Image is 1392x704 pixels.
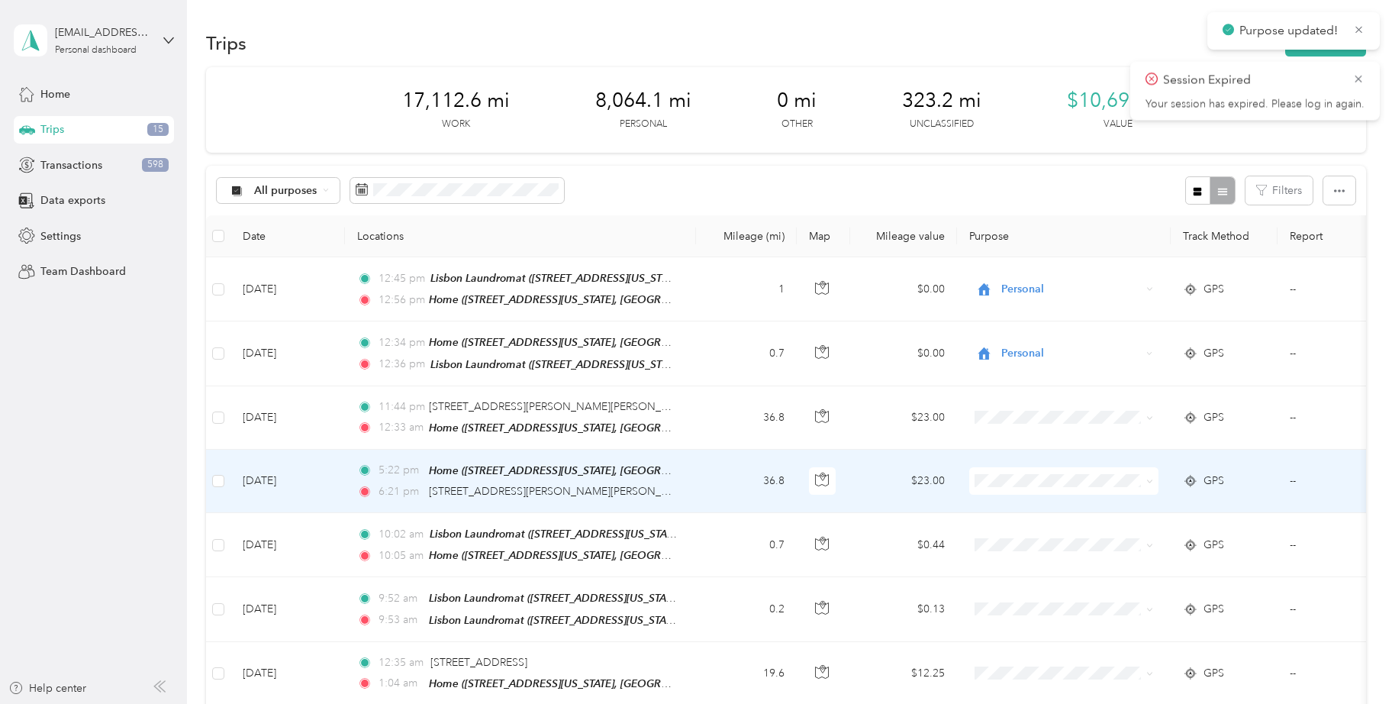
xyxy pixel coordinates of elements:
[850,257,957,321] td: $0.00
[230,513,345,577] td: [DATE]
[620,118,667,131] p: Personal
[696,257,797,321] td: 1
[781,118,813,131] p: Other
[402,89,510,113] span: 17,112.6 mi
[1203,345,1224,362] span: GPS
[206,35,246,51] h1: Trips
[430,656,527,669] span: [STREET_ADDRESS]
[1001,281,1141,298] span: Personal
[429,549,790,562] span: Home ([STREET_ADDRESS][US_STATE], [GEOGRAPHIC_DATA], [US_STATE])
[696,215,797,257] th: Mileage (mi)
[797,215,850,257] th: Map
[379,419,422,436] span: 12:33 am
[1163,71,1342,90] p: Session Expired
[696,386,797,450] td: 36.8
[1067,89,1169,113] span: $10,695.38
[429,614,683,627] span: Lisbon Laundromat ([STREET_ADDRESS][US_STATE])
[8,680,86,696] button: Help center
[379,356,424,373] span: 12:36 pm
[1203,537,1224,554] span: GPS
[430,272,685,285] span: Lisbon Laundromat ([STREET_ADDRESS][US_STATE])
[910,118,974,131] p: Unclassified
[379,462,422,479] span: 5:22 pm
[142,158,169,172] span: 598
[230,215,345,257] th: Date
[379,654,424,671] span: 12:35 am
[1307,618,1392,704] iframe: Everlance-gr Chat Button Frame
[379,292,422,308] span: 12:56 pm
[230,386,345,450] td: [DATE]
[696,577,797,641] td: 0.2
[777,89,817,113] span: 0 mi
[55,24,150,40] div: [EMAIL_ADDRESS][DOMAIN_NAME]
[429,677,790,690] span: Home ([STREET_ADDRESS][US_STATE], [GEOGRAPHIC_DATA], [US_STATE])
[1203,665,1224,682] span: GPS
[696,321,797,386] td: 0.7
[379,675,422,692] span: 1:04 am
[442,118,470,131] p: Work
[1203,473,1224,489] span: GPS
[40,121,64,137] span: Trips
[429,293,790,306] span: Home ([STREET_ADDRESS][US_STATE], [GEOGRAPHIC_DATA], [US_STATE])
[850,450,957,513] td: $23.00
[379,483,422,500] span: 6:21 pm
[40,192,105,208] span: Data exports
[379,399,422,415] span: 11:44 pm
[902,89,981,113] span: 323.2 mi
[379,334,422,351] span: 12:34 pm
[957,215,1171,257] th: Purpose
[230,450,345,513] td: [DATE]
[345,215,696,257] th: Locations
[429,336,790,349] span: Home ([STREET_ADDRESS][US_STATE], [GEOGRAPHIC_DATA], [US_STATE])
[595,89,691,113] span: 8,064.1 mi
[850,513,957,577] td: $0.44
[1171,215,1278,257] th: Track Method
[429,421,790,434] span: Home ([STREET_ADDRESS][US_STATE], [GEOGRAPHIC_DATA], [US_STATE])
[430,528,684,541] span: Lisbon Laundromat ([STREET_ADDRESS][US_STATE])
[1104,118,1133,131] p: Value
[850,215,957,257] th: Mileage value
[850,386,957,450] td: $23.00
[1001,345,1141,362] span: Personal
[230,257,345,321] td: [DATE]
[850,577,957,641] td: $0.13
[850,321,957,386] td: $0.00
[1239,21,1342,40] p: Purpose updated!
[1245,176,1313,205] button: Filters
[1145,98,1365,111] p: Your session has expired. Please log in again.
[1203,601,1224,618] span: GPS
[696,450,797,513] td: 36.8
[696,513,797,577] td: 0.7
[230,321,345,386] td: [DATE]
[429,485,695,498] span: [STREET_ADDRESS][PERSON_NAME][PERSON_NAME]
[1203,281,1224,298] span: GPS
[379,590,422,607] span: 9:52 am
[40,263,126,279] span: Team Dashboard
[379,547,422,564] span: 10:05 am
[379,612,422,628] span: 9:53 am
[40,157,102,173] span: Transactions
[429,464,790,477] span: Home ([STREET_ADDRESS][US_STATE], [GEOGRAPHIC_DATA], [US_STATE])
[254,186,317,196] span: All purposes
[40,228,81,244] span: Settings
[429,592,683,605] span: Lisbon Laundromat ([STREET_ADDRESS][US_STATE])
[379,526,423,543] span: 10:02 am
[430,358,685,371] span: Lisbon Laundromat ([STREET_ADDRESS][US_STATE])
[40,86,70,102] span: Home
[1203,409,1224,426] span: GPS
[147,123,169,137] span: 15
[379,270,424,287] span: 12:45 pm
[230,577,345,641] td: [DATE]
[55,46,137,55] div: Personal dashboard
[429,400,695,413] span: [STREET_ADDRESS][PERSON_NAME][PERSON_NAME]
